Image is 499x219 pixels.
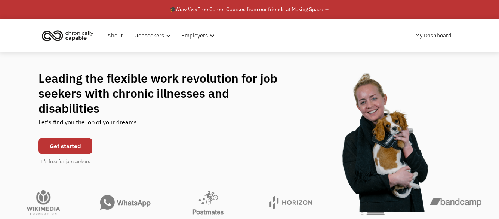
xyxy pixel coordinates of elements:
div: Jobseekers [131,24,173,48]
div: It's free for job seekers [40,158,90,165]
div: Let's find you the job of your dreams [38,116,137,134]
a: My Dashboard [411,24,456,48]
a: About [103,24,127,48]
a: home [40,27,99,44]
img: Chronically Capable logo [40,27,96,44]
div: Employers [177,24,217,48]
div: Jobseekers [135,31,164,40]
div: Employers [181,31,208,40]
h1: Leading the flexible work revolution for job seekers with chronic illnesses and disabilities [38,71,292,116]
div: 🎓 Free Career Courses from our friends at Making Space → [170,5,330,14]
a: Get started [38,138,92,154]
em: Now live! [176,6,197,13]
